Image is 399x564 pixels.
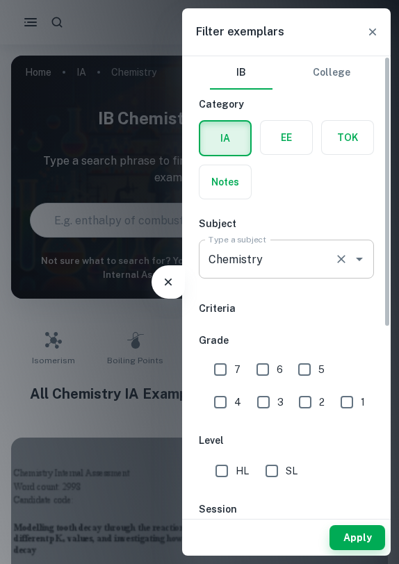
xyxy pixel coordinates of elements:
[318,362,325,377] span: 5
[210,56,363,90] div: Filter type choice
[199,333,374,348] h6: Grade
[332,249,351,269] button: Clear
[199,433,374,448] h6: Level
[300,56,363,90] button: College
[210,56,272,90] button: IB
[261,121,312,154] button: EE
[199,501,374,517] h6: Session
[277,362,283,377] span: 6
[199,165,251,199] button: Notes
[154,268,182,296] button: Filter
[236,463,249,479] span: HL
[286,463,298,479] span: SL
[234,395,241,410] span: 4
[319,395,325,410] span: 2
[200,122,250,155] button: IA
[350,249,369,269] button: Open
[234,362,241,377] span: 7
[361,395,365,410] span: 1
[209,233,266,245] label: Type a subject
[329,525,385,550] button: Apply
[322,121,373,154] button: TOK
[277,395,284,410] span: 3
[199,216,374,231] h6: Subject
[199,301,374,316] h6: Criteria
[196,24,284,40] h6: Filter exemplars
[199,97,374,112] h6: Category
